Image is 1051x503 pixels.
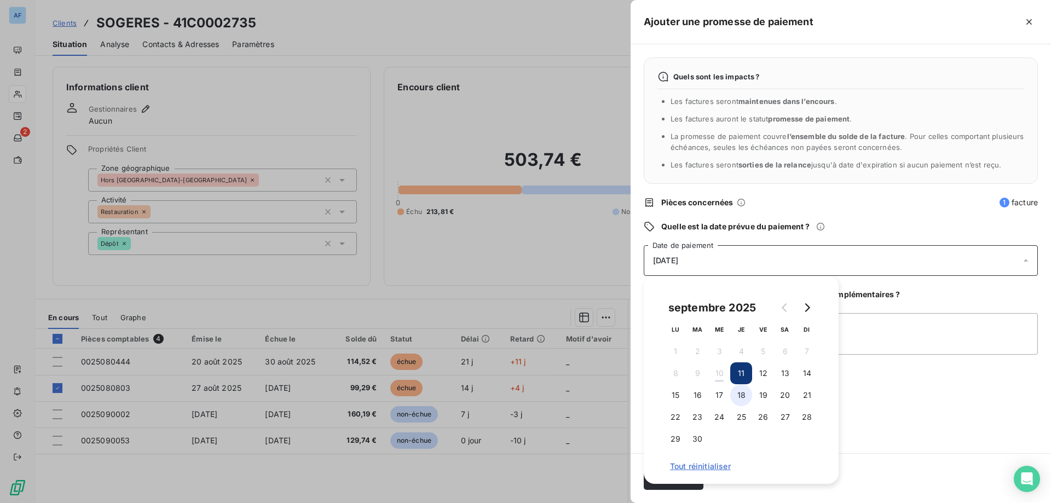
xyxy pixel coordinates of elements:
button: 8 [665,362,686,384]
div: septembre 2025 [665,299,760,316]
button: 11 [730,362,752,384]
button: Go to previous month [774,297,796,319]
span: Tout réinitialiser [670,462,812,471]
span: Quels sont les impacts ? [673,72,760,81]
div: Open Intercom Messenger [1014,466,1040,492]
button: 26 [752,406,774,428]
button: 29 [665,428,686,450]
button: 12 [752,362,774,384]
button: 14 [796,362,818,384]
button: 25 [730,406,752,428]
button: 9 [686,362,708,384]
button: 1 [665,340,686,362]
button: 18 [730,384,752,406]
th: vendredi [752,319,774,340]
button: 2 [686,340,708,362]
button: 22 [665,406,686,428]
button: 5 [752,340,774,362]
button: 7 [796,340,818,362]
button: 10 [708,362,730,384]
span: facture [1000,197,1038,208]
button: 28 [796,406,818,428]
button: 27 [774,406,796,428]
button: 6 [774,340,796,362]
h5: Ajouter une promesse de paiement [644,14,813,30]
span: Pièces concernées [661,197,734,208]
th: mercredi [708,319,730,340]
span: promesse de paiement [768,114,850,123]
th: mardi [686,319,708,340]
button: Go to next month [796,297,818,319]
button: 3 [708,340,730,362]
button: 13 [774,362,796,384]
button: 19 [752,384,774,406]
button: 23 [686,406,708,428]
th: lundi [665,319,686,340]
button: 16 [686,384,708,406]
span: La promesse de paiement couvre . Pour celles comportant plusieurs échéances, seules les échéances... [671,132,1024,152]
span: l’ensemble du solde de la facture [787,132,905,141]
button: 24 [708,406,730,428]
button: 15 [665,384,686,406]
span: [DATE] [653,256,678,265]
th: samedi [774,319,796,340]
th: jeudi [730,319,752,340]
span: sorties de la relance [738,160,811,169]
span: Les factures seront . [671,97,837,106]
button: 21 [796,384,818,406]
button: 17 [708,384,730,406]
button: 4 [730,340,752,362]
span: Les factures seront jusqu'à date d'expiration si aucun paiement n’est reçu. [671,160,1001,169]
span: maintenues dans l’encours [738,97,835,106]
span: 1 [1000,198,1009,207]
th: dimanche [796,319,818,340]
button: 20 [774,384,796,406]
span: Les factures auront le statut . [671,114,852,123]
span: Quelle est la date prévue du paiement ? [661,221,810,232]
button: 30 [686,428,708,450]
